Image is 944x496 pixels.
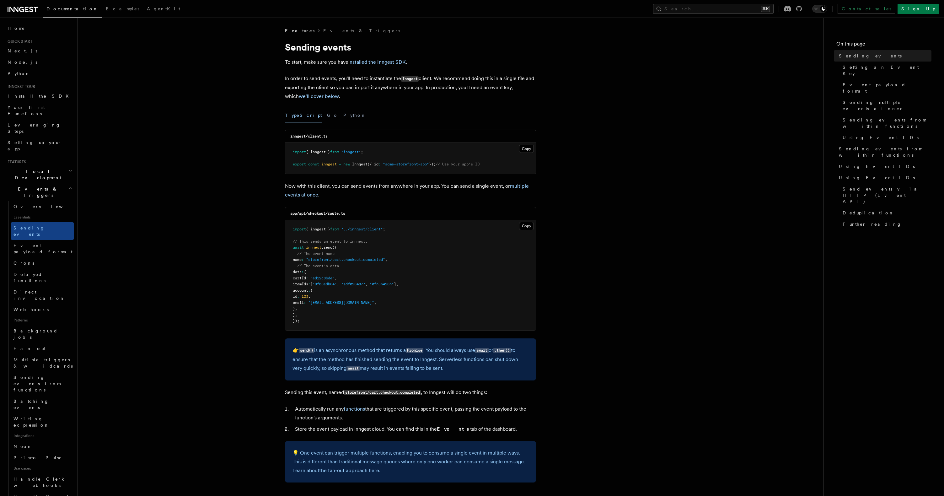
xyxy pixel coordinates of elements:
a: Setting up your app [5,137,74,154]
a: Direct invocation [11,286,74,304]
span: Inngest [352,162,367,166]
span: } [293,313,295,317]
span: Events & Triggers [5,186,68,198]
a: Next.js [5,45,74,57]
h4: On this page [836,40,931,50]
p: To start, make sure you have . [285,58,536,67]
span: // This sends an event to Inngest. [293,239,367,244]
span: Install the SDK [8,94,72,99]
span: , [308,294,310,299]
span: Sending events from functions [13,375,60,392]
a: Node.js [5,57,74,68]
button: Search...⌘K [653,4,774,14]
span: Send events via HTTP (Event API) [843,186,931,205]
span: } [293,306,295,311]
a: Further reading [840,218,931,230]
a: Writing expression [11,413,74,431]
span: 123 [302,294,308,299]
span: Using Event IDs [843,134,919,141]
a: Delayed functions [11,269,74,286]
a: Event payload format [11,240,74,257]
span: , [374,300,376,305]
a: Handle Clerk webhooks [11,473,74,491]
span: , [335,276,337,280]
span: "ed12c8bde" [310,276,335,280]
span: Background jobs [13,328,58,340]
button: Python [343,108,366,122]
a: the fan-out approach here [319,467,379,473]
span: Examples [106,6,139,11]
span: Further reading [843,221,902,227]
span: ; [361,150,363,154]
a: Multiple triggers & wildcards [11,354,74,372]
a: Sending events from within functions [840,114,931,132]
span: Integrations [11,431,74,441]
span: Sending multiple events at once [843,99,931,112]
code: await [346,366,360,371]
span: Deduplication [843,210,894,216]
a: Using Event IDs [840,132,931,143]
span: Sending events from within functions [843,117,931,129]
span: Documentation [46,6,98,11]
span: inngest [306,245,321,250]
p: Now with this client, you can send events from anywhere in your app. You can send a single event,... [285,182,536,199]
a: Using Event IDs [836,172,931,183]
span: { [310,288,313,293]
a: Prisma Pulse [11,452,74,463]
span: ({ [332,245,337,250]
span: cartId [293,276,306,280]
button: Events & Triggers [5,183,74,201]
span: Leveraging Steps [8,122,61,134]
span: import [293,227,306,231]
button: Local Development [5,166,74,183]
a: AgentKit [143,2,184,17]
span: "inngest" [341,150,361,154]
button: TypeScript [285,108,322,122]
span: : [302,270,304,274]
span: Local Development [5,168,68,181]
span: Neon [13,444,32,449]
span: Node.js [8,60,37,65]
span: "[EMAIL_ADDRESS][DOMAIN_NAME]" [308,300,374,305]
code: Promise [406,348,423,353]
p: Sending this event, named , to Inngest will do two things: [285,388,536,397]
p: In order to send events, you'll need to instantiate the client. We recommend doing this in a sing... [285,74,536,101]
a: Event payload format [840,79,931,97]
span: Quick start [5,39,32,44]
span: data [293,270,302,274]
strong: Events [437,426,470,432]
span: Using Event IDs [839,175,915,181]
span: "sdf098487" [341,282,365,286]
span: }); [293,319,299,323]
span: , [337,282,339,286]
span: ; [383,227,385,231]
button: Go [327,108,338,122]
span: name [293,257,302,262]
span: Inngest tour [5,84,35,89]
li: Store the event payload in Inngest cloud. You can find this in the tab of the dashboard. [293,425,536,434]
span: = [339,162,341,166]
span: import [293,150,306,154]
a: Sending events from functions [11,372,74,396]
span: : [378,162,381,166]
a: Fan out [11,343,74,354]
span: await [293,245,304,250]
a: Batching events [11,396,74,413]
p: 💡 One event can trigger multiple functions, enabling you to consume a single event in multiple wa... [292,449,528,475]
span: Use cases [11,463,74,473]
span: Batching events [13,399,49,410]
a: Events & Triggers [323,28,400,34]
span: Setting up your app [8,140,62,151]
span: // The event name [297,251,335,256]
span: from [330,150,339,154]
a: Crons [11,257,74,269]
span: , [295,313,297,317]
span: Event payload format [13,243,72,254]
span: const [308,162,319,166]
span: account [293,288,308,293]
a: we'll cover below [299,93,339,99]
a: Neon [11,441,74,452]
a: Webhooks [11,304,74,315]
span: Patterns [11,315,74,325]
code: app/api/checkout/route.ts [290,211,345,216]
